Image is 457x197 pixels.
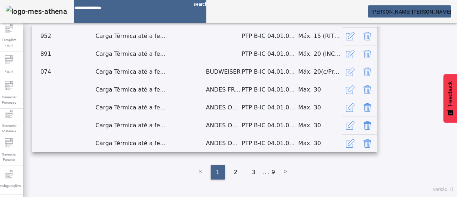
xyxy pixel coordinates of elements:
td: PTP B-IC 04.01.01.10 [241,134,298,152]
td: Max. 30 [298,81,342,99]
td: Max. 30 [298,99,342,117]
td: Máx. 20 (INC5020711) [298,45,342,63]
button: Delete [359,81,376,98]
td: Carga Térmica até a fervura do mosto [95,134,166,152]
span: [PERSON_NAME] [PERSON_NAME] [371,9,451,15]
span: Feedback [447,81,453,106]
td: 074 [32,63,59,81]
td: Carga Térmica até a fervura do mosto [95,117,166,134]
td: ANDES FRESQUITA [206,81,241,99]
td: Max. 30 [298,117,342,134]
td: Carga Térmica até a fervura do mosto [95,45,166,63]
td: PTP B-IC 04.01.01.10 [241,63,298,81]
td: BUDWEISER [206,63,241,81]
li: ... [262,165,270,179]
td: Carga Térmica até a fervura do mosto [95,27,166,45]
td: PTP B-IC 04.01.01.10 [241,45,298,63]
span: Versão: () [433,187,453,192]
button: Delete [359,117,376,134]
td: ANDES ORIGEN CRIOLLA [206,99,241,117]
td: Carga Térmica até a fervura do mosto [95,63,166,81]
td: 952 [32,27,59,45]
td: Máx. 20(c/Pré-Aquec) [298,63,342,81]
td: ANDES ORIGEN IPA [206,117,241,134]
td: PTP B-IC 04.01.01.10 [241,81,298,99]
span: Fabril [2,67,15,76]
button: Delete [359,63,376,80]
td: PTP B-IC 04.01.01.10 [241,117,298,134]
td: Máx. 15 (RITM17040263) [298,27,342,45]
button: Delete [359,135,376,152]
span: 3 [252,168,255,177]
li: 9 [271,165,275,179]
button: Delete [359,45,376,63]
span: 2 [234,168,237,177]
td: Carga Térmica até a fervura do mosto [95,99,166,117]
td: 891 [32,45,59,63]
button: Feedback - Mostrar pesquisa [443,74,457,123]
button: Delete [359,99,376,116]
button: Delete [359,28,376,45]
td: Max. 30 [298,134,342,152]
td: PTP B-IC 04.01.01.10 [241,27,298,45]
td: PTP B-IC 04.01.01.10 [241,99,298,117]
img: logo-mes-athena [6,6,67,17]
td: Carga Térmica até a fervura do mosto [95,81,166,99]
td: ANDES ORIGEN MIEL [206,134,241,152]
